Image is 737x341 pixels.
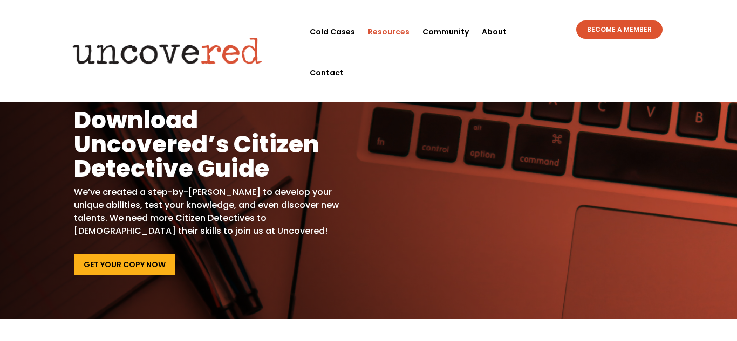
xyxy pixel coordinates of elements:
a: Contact [310,52,344,93]
img: Uncovered logo [64,30,271,72]
a: Sign In [604,14,639,20]
a: Cold Cases [310,11,355,52]
a: About [482,11,507,52]
a: BECOME A MEMBER [576,20,663,39]
a: Community [422,11,469,52]
a: Get Your Copy Now [74,254,175,275]
h1: Download Uncovered’s Citizen Detective Guide [74,108,352,186]
a: Resources [368,11,410,52]
p: We’ve created a step-by-[PERSON_NAME] to develop your unique abilities, test your knowledge, and ... [74,186,352,238]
